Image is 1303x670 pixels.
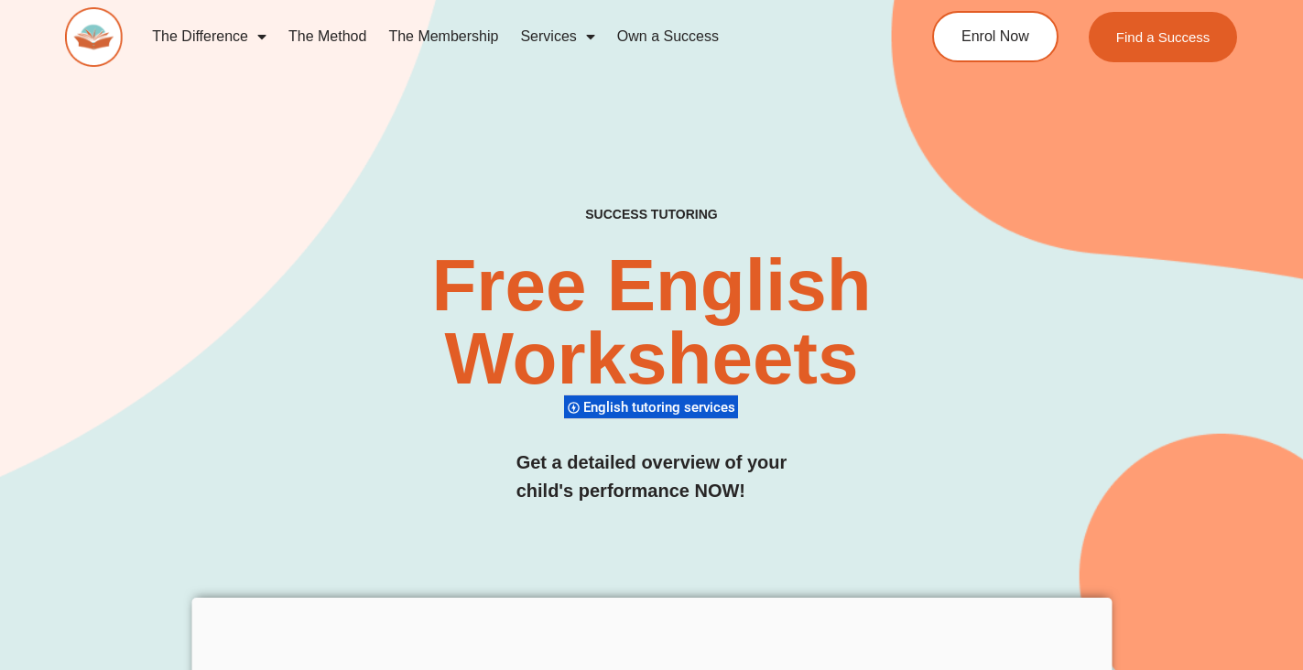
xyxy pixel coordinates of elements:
div: English tutoring services [564,394,738,419]
h2: Free English Worksheets​ [265,249,1038,395]
span: Enrol Now [961,29,1029,44]
span: Find a Success [1116,30,1211,44]
a: The Difference [141,16,277,58]
span: English tutoring services [583,399,741,416]
a: Enrol Now [932,11,1059,62]
a: Find a Success [1089,12,1238,62]
a: Services [509,16,605,58]
nav: Menu [141,16,864,58]
h3: Get a detailed overview of your child's performance NOW! [516,448,787,505]
h4: SUCCESS TUTORING​ [478,207,825,222]
a: Own a Success [606,16,730,58]
a: The Membership [377,16,509,58]
a: The Method [277,16,377,58]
